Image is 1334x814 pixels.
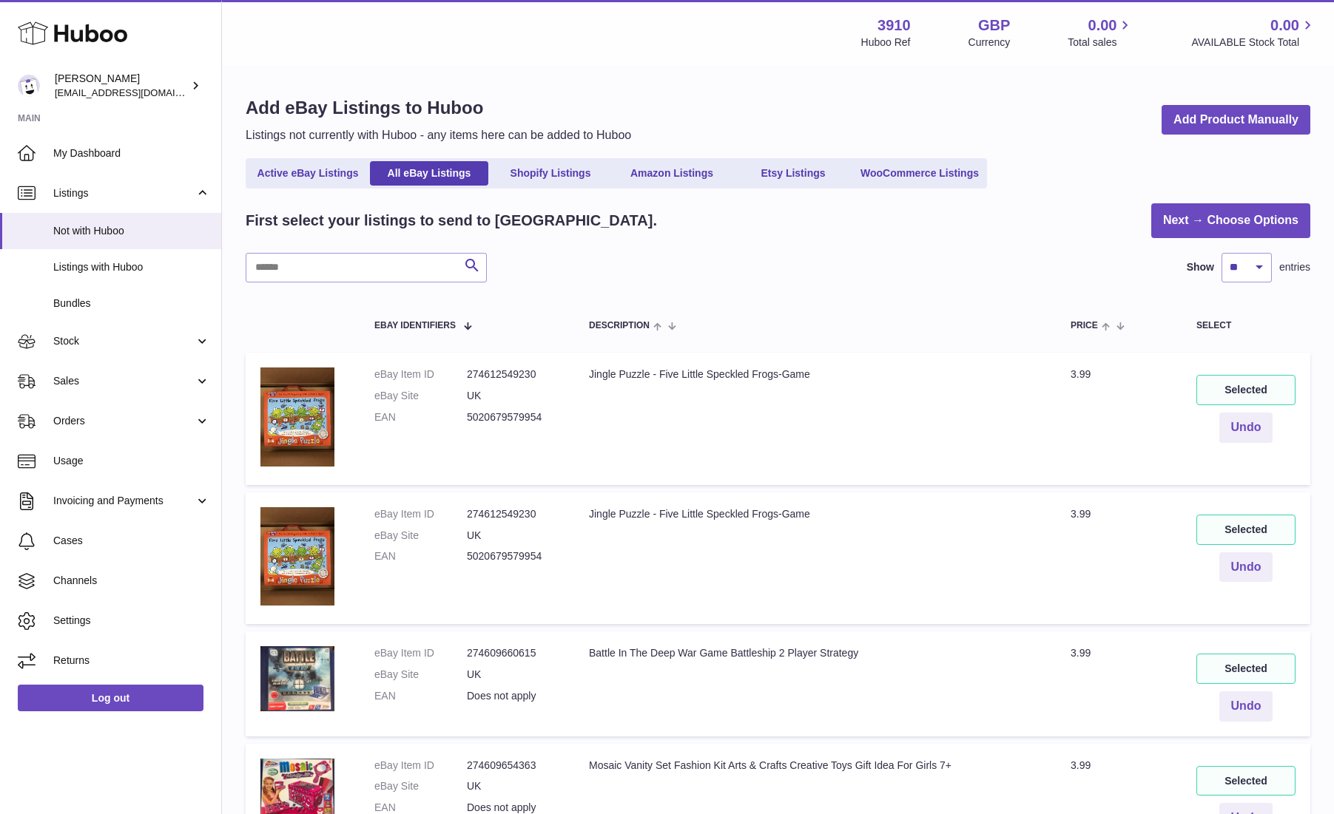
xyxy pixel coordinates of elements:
div: Jingle Puzzle - Five Little Speckled Frogs-Game [589,367,1041,381]
span: Orders [53,414,195,428]
span: Price [1071,321,1098,330]
dt: eBay Item ID [374,759,467,773]
a: 0.00 Total sales [1068,16,1133,50]
button: Undo [1219,691,1273,722]
a: All eBay Listings [370,161,488,186]
dd: 274612549230 [467,367,559,381]
dt: EAN [374,549,467,563]
a: 0.00 AVAILABLE Stock Total [1191,16,1316,50]
span: 3.99 [1071,759,1091,771]
span: Stock [53,334,195,348]
dt: eBay Item ID [374,507,467,521]
div: Mosaic Vanity Set Fashion Kit Arts & Crafts Creative Toys Gift Idea For Girls 7+ [589,759,1041,773]
h1: Add eBay Listings to Huboo [246,96,631,120]
span: Bundles [53,296,210,311]
div: Battle In The Deep War Game Battleship 2 Player Strategy [589,646,1041,660]
span: Cases [53,534,210,548]
span: entries [1279,260,1310,274]
strong: GBP [978,16,1010,35]
button: Undo [1219,413,1273,443]
dd: 274609654363 [467,759,559,773]
div: Select [1196,321,1296,330]
a: Active eBay Listings [249,161,367,186]
dd: 5020679579954 [467,549,559,563]
span: Listings [53,186,195,200]
div: Currency [969,35,1011,50]
span: 0.00 [1088,16,1117,35]
img: max@shopogolic.net [18,75,40,97]
span: Returns [53,654,210,668]
span: [EMAIL_ADDRESS][DOMAIN_NAME] [55,87,218,98]
div: Selected [1196,766,1296,796]
span: Description [589,321,650,330]
dt: eBay Site [374,389,467,403]
dd: Does not apply [467,689,559,703]
dt: eBay Site [374,779,467,793]
a: Etsy Listings [734,161,852,186]
dt: EAN [374,689,467,703]
span: 3.99 [1071,368,1091,380]
img: $_12.JPG [260,507,334,606]
dt: eBay Item ID [374,646,467,660]
div: Jingle Puzzle - Five Little Speckled Frogs-Game [589,507,1041,521]
dt: EAN [374,410,467,424]
img: $_12.JPG [260,646,334,711]
label: Show [1187,260,1214,274]
span: Total sales [1068,35,1133,50]
a: Amazon Listings [613,161,731,186]
span: Settings [53,614,210,628]
strong: 3910 [877,16,911,35]
div: [PERSON_NAME] [55,72,188,100]
span: Usage [53,454,210,468]
span: Sales [53,374,195,388]
button: Undo [1219,552,1273,583]
a: Add Product Manually [1162,105,1310,135]
a: Shopify Listings [491,161,610,186]
div: Huboo Ref [861,35,911,50]
span: Invoicing and Payments [53,494,195,508]
span: 3.99 [1071,647,1091,659]
a: Log out [18,685,203,711]
span: Listings with Huboo [53,260,210,274]
img: $_12.JPG [260,367,334,466]
div: Selected [1196,515,1296,545]
a: WooCommerce Listings [855,161,984,186]
dd: UK [467,779,559,793]
dd: UK [467,389,559,403]
dt: eBay Site [374,668,467,682]
div: Selected [1196,375,1296,405]
dt: eBay Site [374,529,467,543]
dd: 274612549230 [467,507,559,521]
dd: 274609660615 [467,646,559,660]
span: 3.99 [1071,508,1091,520]
a: Next → Choose Options [1151,203,1310,238]
span: 0.00 [1270,16,1299,35]
span: eBay Identifiers [374,321,456,330]
dd: 5020679579954 [467,410,559,424]
dd: UK [467,529,559,543]
div: Selected [1196,654,1296,684]
p: Listings not currently with Huboo - any items here can be added to Huboo [246,127,631,143]
span: Channels [53,574,210,588]
span: Not with Huboo [53,224,210,238]
span: AVAILABLE Stock Total [1191,35,1316,50]
span: My Dashboard [53,146,210,160]
h2: First select your listings to send to [GEOGRAPHIC_DATA]. [246,211,657,231]
dd: UK [467,668,559,682]
dt: eBay Item ID [374,367,467,381]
